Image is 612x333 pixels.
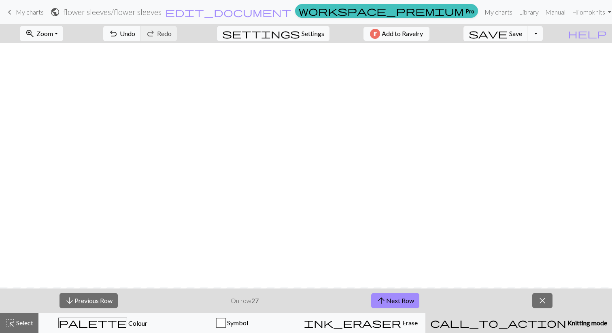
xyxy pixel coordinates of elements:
h2: flower sleeves / flower sleeves [63,7,161,17]
span: Erase [401,319,418,327]
span: workspace_premium [299,5,464,17]
span: Knitting mode [566,319,607,327]
button: Colour [38,313,168,333]
span: Colour [127,319,147,327]
img: Ravelry [370,29,380,39]
span: Symbol [226,319,248,327]
span: My charts [16,8,44,16]
strong: 27 [251,297,259,304]
a: Library [516,4,542,20]
button: Next Row [371,293,419,308]
button: Zoom [20,26,63,41]
button: Save [463,26,528,41]
span: save [469,28,508,39]
span: highlight_alt [5,317,15,329]
button: Undo [103,26,141,41]
span: call_to_action [430,317,566,329]
span: ink_eraser [304,317,401,329]
span: arrow_downward [65,295,74,306]
span: edit_document [165,6,291,18]
button: Add to Ravelry [363,27,429,41]
span: close [538,295,547,306]
a: Pro [295,4,478,18]
span: Settings [302,29,324,38]
span: Undo [120,30,135,37]
a: Manual [542,4,569,20]
span: Save [509,30,522,37]
span: public [50,6,60,18]
button: SettingsSettings [217,26,329,41]
button: Symbol [168,313,297,333]
span: undo [108,28,118,39]
span: palette [59,317,127,329]
span: arrow_upward [376,295,386,306]
button: Previous Row [59,293,118,308]
i: Settings [222,29,300,38]
button: Erase [296,313,425,333]
span: Select [15,319,33,327]
p: On row [231,296,259,305]
span: Zoom [36,30,53,37]
span: settings [222,28,300,39]
span: Add to Ravelry [382,29,423,39]
span: help [568,28,607,39]
span: zoom_in [25,28,35,39]
a: My charts [5,5,44,19]
button: Knitting mode [425,313,612,333]
a: My charts [481,4,516,20]
span: keyboard_arrow_left [5,6,15,18]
